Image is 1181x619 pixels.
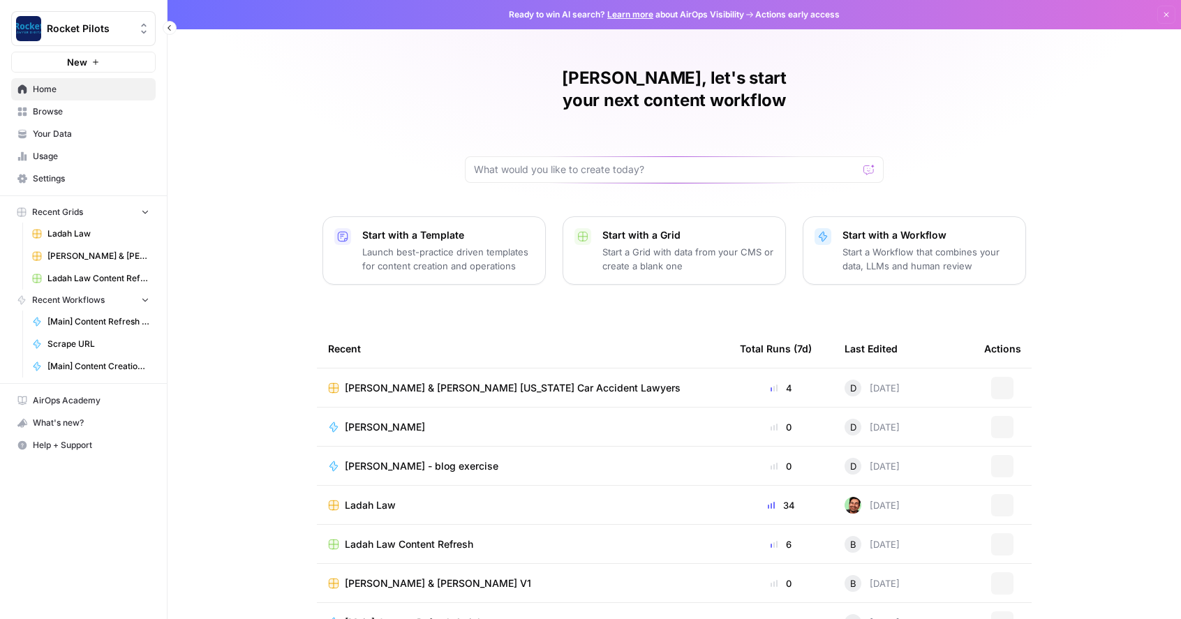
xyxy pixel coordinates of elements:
[850,381,856,395] span: D
[345,381,681,395] span: [PERSON_NAME] & [PERSON_NAME] [US_STATE] Car Accident Lawyers
[328,381,718,395] a: [PERSON_NAME] & [PERSON_NAME] [US_STATE] Car Accident Lawyers
[11,290,156,311] button: Recent Workflows
[11,389,156,412] a: AirOps Academy
[509,8,744,21] span: Ready to win AI search? about AirOps Visibility
[845,536,900,553] div: [DATE]
[328,420,718,434] a: [PERSON_NAME]
[328,576,718,590] a: [PERSON_NAME] & [PERSON_NAME] V1
[11,11,156,46] button: Workspace: Rocket Pilots
[11,434,156,456] button: Help + Support
[32,206,83,218] span: Recent Grids
[26,355,156,378] a: [Main] Content Creation Brief
[842,245,1014,273] p: Start a Workflow that combines your data, LLMs and human review
[33,394,149,407] span: AirOps Academy
[362,228,534,242] p: Start with a Template
[11,167,156,190] a: Settings
[842,228,1014,242] p: Start with a Workflow
[845,497,861,514] img: d1tj6q4qn00rgj0pg6jtyq0i5owx
[845,497,900,514] div: [DATE]
[11,412,156,434] button: What's new?
[47,338,149,350] span: Scrape URL
[47,228,149,240] span: Ladah Law
[33,150,149,163] span: Usage
[345,537,473,551] span: Ladah Law Content Refresh
[26,223,156,245] a: Ladah Law
[328,537,718,551] a: Ladah Law Content Refresh
[26,311,156,333] a: [Main] Content Refresh Article
[803,216,1026,285] button: Start with a WorkflowStart a Workflow that combines your data, LLMs and human review
[47,272,149,285] span: Ladah Law Content Refresh
[740,576,822,590] div: 0
[11,78,156,100] a: Home
[11,145,156,167] a: Usage
[755,8,840,21] span: Actions early access
[11,202,156,223] button: Recent Grids
[845,458,900,475] div: [DATE]
[465,67,884,112] h1: [PERSON_NAME], let's start your next content workflow
[11,123,156,145] a: Your Data
[328,498,718,512] a: Ladah Law
[33,439,149,452] span: Help + Support
[850,576,856,590] span: B
[474,163,858,177] input: What would you like to create today?
[26,267,156,290] a: Ladah Law Content Refresh
[740,329,812,368] div: Total Runs (7d)
[11,52,156,73] button: New
[845,329,898,368] div: Last Edited
[328,459,718,473] a: [PERSON_NAME] - blog exercise
[607,9,653,20] a: Learn more
[47,315,149,328] span: [Main] Content Refresh Article
[47,250,149,262] span: [PERSON_NAME] & [PERSON_NAME] [US_STATE] Car Accident Lawyers
[845,380,900,396] div: [DATE]
[602,245,774,273] p: Start a Grid with data from your CMS or create a blank one
[33,105,149,118] span: Browse
[26,245,156,267] a: [PERSON_NAME] & [PERSON_NAME] [US_STATE] Car Accident Lawyers
[33,172,149,185] span: Settings
[322,216,546,285] button: Start with a TemplateLaunch best-practice driven templates for content creation and operations
[845,419,900,435] div: [DATE]
[740,459,822,473] div: 0
[740,537,822,551] div: 6
[67,55,87,69] span: New
[11,100,156,123] a: Browse
[845,575,900,592] div: [DATE]
[328,329,718,368] div: Recent
[850,537,856,551] span: B
[345,420,425,434] span: [PERSON_NAME]
[32,294,105,306] span: Recent Workflows
[740,420,822,434] div: 0
[362,245,534,273] p: Launch best-practice driven templates for content creation and operations
[47,22,131,36] span: Rocket Pilots
[984,329,1021,368] div: Actions
[16,16,41,41] img: Rocket Pilots Logo
[740,498,822,512] div: 34
[602,228,774,242] p: Start with a Grid
[740,381,822,395] div: 4
[850,459,856,473] span: D
[345,498,396,512] span: Ladah Law
[563,216,786,285] button: Start with a GridStart a Grid with data from your CMS or create a blank one
[47,360,149,373] span: [Main] Content Creation Brief
[345,576,531,590] span: [PERSON_NAME] & [PERSON_NAME] V1
[33,128,149,140] span: Your Data
[850,420,856,434] span: D
[345,459,498,473] span: [PERSON_NAME] - blog exercise
[26,333,156,355] a: Scrape URL
[33,83,149,96] span: Home
[12,412,155,433] div: What's new?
